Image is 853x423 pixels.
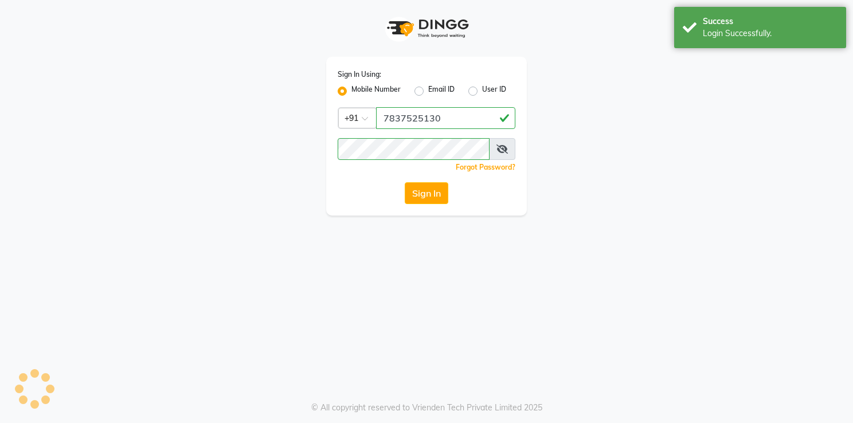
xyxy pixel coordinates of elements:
input: Username [376,107,515,129]
a: Forgot Password? [456,163,515,171]
button: Sign In [405,182,448,204]
label: Sign In Using: [338,69,381,80]
div: Success [703,15,838,28]
input: Username [338,138,490,160]
label: Mobile Number [351,84,401,98]
img: logo1.svg [381,11,472,45]
label: User ID [482,84,506,98]
label: Email ID [428,84,455,98]
div: Login Successfully. [703,28,838,40]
